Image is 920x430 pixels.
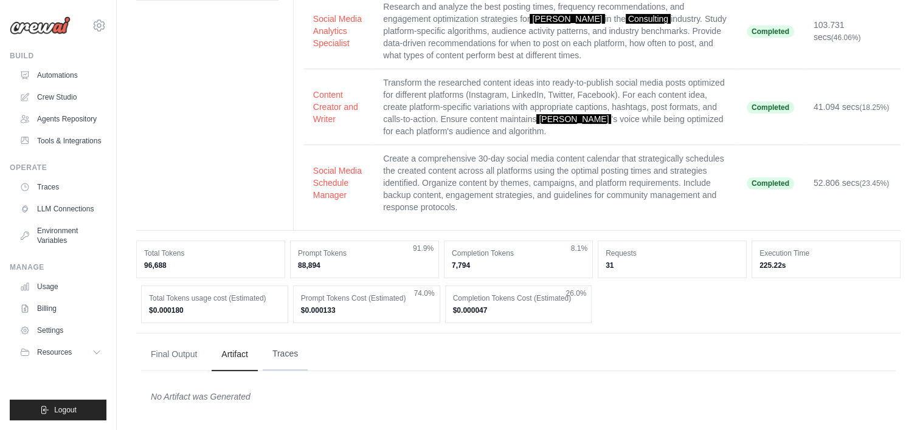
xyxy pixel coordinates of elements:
span: Logout [54,405,77,415]
td: Create a comprehensive 30-day social media content calendar that strategically schedules the crea... [373,145,737,221]
td: 52.806 secs [804,145,901,221]
span: [PERSON_NAME] [536,114,611,124]
a: LLM Connections [15,199,106,219]
span: Resources [37,347,72,357]
a: Settings [15,321,106,340]
a: Crew Studio [15,87,106,107]
dd: 7,794 [452,261,585,270]
dd: $0.000180 [149,305,280,315]
dd: $0.000047 [453,305,584,315]
button: Artifact [212,338,258,371]
a: Agents Repository [15,109,106,129]
button: Social Media Schedule Manager [313,165,364,201]
div: Build [10,51,106,61]
span: 26.0% [565,288,586,298]
a: Environment Variables [15,221,106,250]
a: Traces [15,177,106,197]
a: Tools & Integrations [15,131,106,151]
dd: 96,688 [144,261,277,270]
dd: 225.22s [759,261,893,270]
button: Final Output [141,338,207,371]
button: Content Creator and Writer [313,89,364,125]
span: (46.06%) [831,33,861,42]
dt: Requests [606,248,739,258]
dt: Completion Tokens [452,248,585,258]
dt: Completion Tokens Cost (Estimated) [453,293,584,303]
span: Completed [747,101,794,114]
dd: 88,894 [298,261,431,270]
span: 74.0% [414,288,435,298]
button: Traces [263,338,308,370]
span: Consulting [626,14,671,24]
td: Transform the researched content ideas into ready-to-publish social media posts optimized for dif... [373,69,737,145]
dt: Prompt Tokens [298,248,431,258]
dt: Total Tokens [144,248,277,258]
dt: Execution Time [759,248,893,258]
td: 41.094 secs [804,69,901,145]
dt: Prompt Tokens Cost (Estimated) [301,293,432,303]
span: (18.25%) [859,103,889,112]
dd: $0.000133 [301,305,432,315]
div: No Artifact was Generated [151,391,886,403]
div: Manage [10,262,106,272]
a: Billing [15,299,106,318]
span: 91.9% [413,244,434,253]
a: Usage [15,277,106,296]
span: [PERSON_NAME] [530,14,604,24]
button: Social Media Analytics Specialist [313,13,364,49]
a: Automations [15,66,106,85]
dt: Total Tokens usage cost (Estimated) [149,293,280,303]
div: Operate [10,163,106,172]
span: Completed [747,26,794,38]
span: (23.45%) [859,179,889,188]
span: Completed [747,177,794,189]
iframe: Chat Widget [859,372,920,430]
img: Logo [10,16,71,35]
dd: 31 [606,261,739,270]
button: Logout [10,400,106,420]
button: Resources [15,343,106,362]
span: 8.1% [571,244,587,253]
